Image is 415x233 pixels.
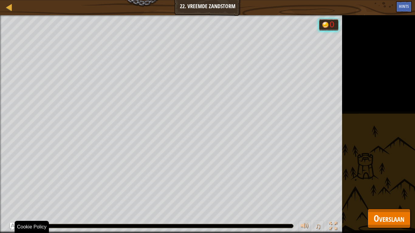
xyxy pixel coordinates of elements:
button: Ask AI [10,223,17,230]
div: 0 [330,20,336,29]
span: Hints [399,3,409,9]
button: Overslaan [368,209,410,228]
button: ♫ [314,221,324,233]
button: Volume aanpassen [299,221,311,233]
button: Schakel naar volledig scherm [327,221,339,233]
span: Overslaan [374,212,404,225]
div: Cookie Policy [15,221,49,233]
span: ♫ [315,221,321,231]
div: Team 'humans' has 0 gold. [319,19,339,31]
